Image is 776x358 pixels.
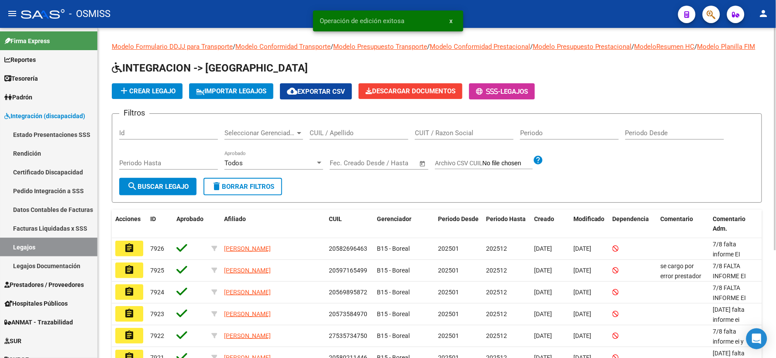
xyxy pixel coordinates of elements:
[533,43,632,51] a: Modelo Presupuesto Prestacional
[713,215,746,232] span: Comentario Adm.
[4,336,21,346] span: SUR
[418,159,428,169] button: Open calendar
[211,183,274,191] span: Borrar Filtros
[435,160,483,167] span: Archivo CSV CUIL
[713,241,741,258] span: 7/8 falta informe EI
[150,332,164,339] span: 7922
[287,88,345,95] span: Exportar CSV
[320,17,405,25] span: Operación de edición exitosa
[147,210,173,239] datatable-header-cell: ID
[430,43,530,51] a: Modelo Conformidad Prestacional
[476,88,500,95] span: -
[697,43,755,51] a: Modelo Planilla FIM
[713,263,746,280] span: 7/8 FALTA INFORME EI
[483,160,533,167] input: Archivo CSV CUIL
[150,310,164,317] span: 7923
[443,13,460,29] button: x
[119,178,197,195] button: Buscar Legajo
[366,87,455,95] span: Descargar Documentos
[486,215,526,222] span: Periodo Hasta
[438,267,459,274] span: 202501
[333,43,427,51] a: Modelo Presupuesto Transporte
[573,332,591,339] span: [DATE]
[534,215,554,222] span: Creado
[377,267,410,274] span: B15 - Boreal
[150,289,164,296] span: 7924
[438,289,459,296] span: 202501
[287,86,297,96] mat-icon: cloud_download
[534,245,552,252] span: [DATE]
[438,215,479,222] span: Periodo Desde
[235,43,331,51] a: Modelo Conformidad Transporte
[224,129,295,137] span: Seleccionar Gerenciador
[329,289,367,296] span: 20569895872
[112,43,233,51] a: Modelo Formulario DDJJ para Transporte
[635,43,695,51] a: ModeloResumen HC
[280,83,352,99] button: Exportar CSV
[211,181,222,191] mat-icon: delete
[713,284,757,341] span: 7/8 FALTA INFORME EI FALTAN ADAPTACIONES CURRICULARES POR MATERIA
[119,87,176,95] span: Crear Legajo
[377,289,410,296] span: B15 - Boreal
[534,332,552,339] span: [DATE]
[221,210,325,239] datatable-header-cell: Afiliado
[124,286,135,297] mat-icon: assignment
[377,310,410,317] span: B15 - Boreal
[224,310,271,317] span: [PERSON_NAME]
[534,289,552,296] span: [DATE]
[500,88,528,95] span: Legajos
[661,215,693,222] span: Comentario
[377,332,410,339] span: B15 - Boreal
[533,155,543,165] mat-icon: help
[573,289,591,296] span: [DATE]
[359,83,462,99] button: Descargar Documentos
[483,210,531,239] datatable-header-cell: Periodo Hasta
[759,8,769,19] mat-icon: person
[613,215,649,222] span: Dependencia
[450,17,453,25] span: x
[112,83,183,99] button: Crear Legajo
[438,245,459,252] span: 202501
[124,308,135,319] mat-icon: assignment
[438,332,459,339] span: 202501
[438,310,459,317] span: 202501
[189,83,273,99] button: IMPORTAR LEGAJOS
[150,267,164,274] span: 7925
[534,267,552,274] span: [DATE]
[119,85,129,96] mat-icon: add
[746,328,767,349] div: Open Intercom Messenger
[534,310,552,317] span: [DATE]
[4,55,36,65] span: Reportes
[713,306,745,323] span: 7/8/25 falta informe ei
[330,159,358,167] input: Start date
[224,332,271,339] span: [PERSON_NAME]
[661,263,702,290] span: se cargo por error prestador mii
[4,36,50,46] span: Firma Express
[531,210,570,239] datatable-header-cell: Creado
[329,245,367,252] span: 20582696463
[4,111,85,121] span: Integración (discapacidad)
[710,210,762,239] datatable-header-cell: Comentario Adm.
[486,332,507,339] span: 202512
[7,8,17,19] mat-icon: menu
[4,280,84,290] span: Prestadores / Proveedores
[570,210,609,239] datatable-header-cell: Modificado
[150,215,156,222] span: ID
[224,245,271,252] span: [PERSON_NAME]
[196,87,266,95] span: IMPORTAR LEGAJOS
[609,210,657,239] datatable-header-cell: Dependencia
[4,317,73,327] span: ANMAT - Trazabilidad
[224,159,243,167] span: Todos
[377,215,411,222] span: Gerenciador
[150,245,164,252] span: 7926
[469,83,535,99] button: -Legajos
[4,74,38,83] span: Tesorería
[329,332,367,339] span: 27535734750
[127,183,189,191] span: Buscar Legajo
[224,267,271,274] span: [PERSON_NAME]
[112,210,147,239] datatable-header-cell: Acciones
[486,289,507,296] span: 202512
[713,328,758,355] span: 7/8 falta informe ei y docu de terapias
[124,265,135,275] mat-icon: assignment
[124,243,135,253] mat-icon: assignment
